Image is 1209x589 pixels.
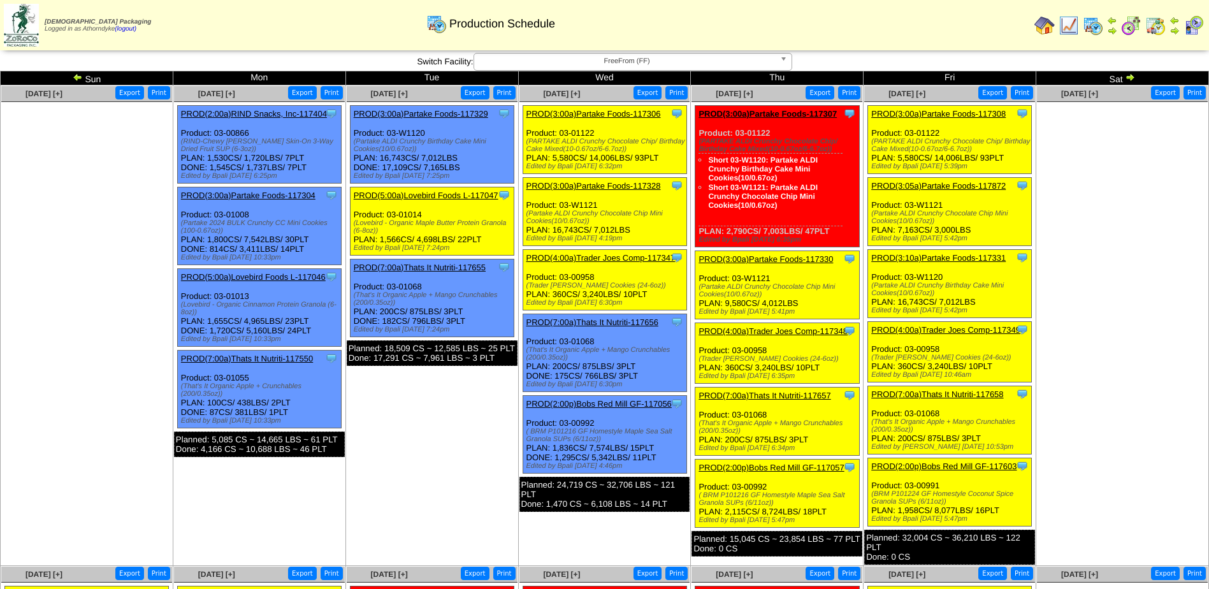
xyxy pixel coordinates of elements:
[871,371,1031,379] div: Edited by Bpali [DATE] 10:46am
[843,461,856,474] img: Tooltip
[871,210,1031,225] div: (Partake ALDI Crunchy Chocolate Chip Mini Cookies(10/0.67oz))
[1061,89,1098,98] a: [DATE] [+]
[1059,15,1079,36] img: line_graph.gif
[174,432,345,457] div: Planned: 5,085 CS ~ 14,665 LBS ~ 61 PLT Done: 4,166 CS ~ 10,688 LBS ~ 46 PLT
[354,109,488,119] a: PROD(3:00a)Partake Foods-117329
[871,462,1017,471] a: PROD(2:00p)Bobs Red Mill GF-117603
[181,138,341,153] div: (RIND-Chewy [PERSON_NAME] Skin-On 3-Way Dried Fruit SUP (6-3oz))
[350,106,514,184] div: Product: 03-W1120 PLAN: 16,743CS / 7,012LBS DONE: 17,109CS / 7,165LBS
[708,156,818,182] a: Short 03-W1120: Partake ALDI Crunchy Birthday Cake Mini Cookies(10/0.67oz)
[354,326,514,333] div: Edited by Bpali [DATE] 7:24pm
[871,163,1031,170] div: Edited by Bpali [DATE] 5:39pm
[1151,567,1180,580] button: Export
[806,86,834,99] button: Export
[371,89,408,98] a: [DATE] [+]
[670,316,683,328] img: Tooltip
[1169,25,1180,36] img: arrowright.gif
[699,372,858,380] div: Edited by Bpali [DATE] 6:35pm
[633,567,662,580] button: Export
[699,516,858,524] div: Edited by Bpali [DATE] 5:47pm
[888,570,925,579] a: [DATE] [+]
[461,567,489,580] button: Export
[843,324,856,337] img: Tooltip
[1011,86,1033,99] button: Print
[45,18,151,33] span: Logged in as Athorndyke
[843,107,856,120] img: Tooltip
[1036,71,1209,85] td: Sat
[699,355,858,363] div: (Trader [PERSON_NAME] Cookies (24-6oz))
[838,86,860,99] button: Print
[526,299,686,307] div: Edited by Bpali [DATE] 6:30pm
[354,219,514,235] div: (Lovebird - Organic Maple Butter Protein Granola (6-8oz))
[181,382,341,398] div: (That's It Organic Apple + Crunchables (200/0.35oz))
[498,189,510,201] img: Tooltip
[868,322,1032,382] div: Product: 03-00958 PLAN: 360CS / 3,240LBS / 10PLT
[526,163,686,170] div: Edited by Bpali [DATE] 6:32pm
[347,340,518,366] div: Planned: 18,509 CS ~ 12,585 LBS ~ 25 PLT Done: 17,291 CS ~ 7,961 LBS ~ 3 PLT
[871,389,1003,399] a: PROD(7:00a)Thats It Nutriti-117658
[25,570,62,579] a: [DATE] [+]
[699,236,858,244] div: Edited by Bpali [DATE] 6:35pm
[526,346,686,361] div: (That's It Organic Apple + Mango Crunchables (200/0.35oz))
[526,138,686,153] div: (PARTAKE ALDI Crunchy Chocolate Chip/ Birthday Cake Mixed(10-0.67oz/6-6.7oz))
[1125,72,1135,82] img: arrowright.gif
[699,491,858,507] div: ( BRM P101216 GF Homestyle Maple Sea Salt Granola SUPs (6/11oz))
[526,317,658,327] a: PROD(7:00a)Thats It Nutriti-117656
[871,325,1020,335] a: PROD(4:00a)Trader Joes Comp-117349
[871,138,1031,153] div: (PARTAKE ALDI Crunchy Chocolate Chip/ Birthday Cake Mixed(10-0.67oz/6-6.7oz))
[871,282,1031,297] div: (Partake ALDI Crunchy Birthday Cake Mini Cookies(10/0.67oz))
[695,106,859,247] div: Product: 03-01122 PLAN: 2,790CS / 7,003LBS / 47PLT
[526,462,686,470] div: Edited by Bpali [DATE] 4:46pm
[4,4,39,47] img: zoroco-logo-small.webp
[198,570,235,579] a: [DATE] [+]
[843,252,856,265] img: Tooltip
[526,235,686,242] div: Edited by Bpali [DATE] 4:19pm
[177,351,341,428] div: Product: 03-01055 PLAN: 100CS / 438LBS / 2PLT DONE: 87CS / 381LBS / 1PLT
[526,381,686,388] div: Edited by Bpali [DATE] 6:30pm
[1169,15,1180,25] img: arrowleft.gif
[1016,179,1029,192] img: Tooltip
[177,106,341,184] div: Product: 03-00866 PLAN: 1,530CS / 1,720LBS / 7PLT DONE: 1,545CS / 1,737LBS / 7PLT
[868,386,1032,454] div: Product: 03-01068 PLAN: 200CS / 875LBS / 3PLT
[1184,15,1204,36] img: calendarcustomer.gif
[1016,388,1029,400] img: Tooltip
[871,443,1031,451] div: Edited by [PERSON_NAME] [DATE] 10:53pm
[321,567,343,580] button: Print
[371,570,408,579] span: [DATE] [+]
[45,18,151,25] span: [DEMOGRAPHIC_DATA] Packaging
[978,86,1007,99] button: Export
[864,530,1035,565] div: Planned: 32,004 CS ~ 36,210 LBS ~ 122 PLT Done: 0 CS
[543,570,580,579] span: [DATE] [+]
[181,301,341,316] div: (Lovebird - Organic Cinnamon Protein Granola (6-8oz))
[716,89,753,98] span: [DATE] [+]
[1107,15,1117,25] img: arrowleft.gif
[350,259,514,337] div: Product: 03-01068 PLAN: 200CS / 875LBS / 3PLT DONE: 182CS / 796LBS / 3PLT
[978,567,1007,580] button: Export
[350,187,514,256] div: Product: 03-01014 PLAN: 1,566CS / 4,698LBS / 22PLT
[716,570,753,579] a: [DATE] [+]
[1184,567,1206,580] button: Print
[354,291,514,307] div: (That's It Organic Apple + Mango Crunchables (200/0.35oz))
[888,89,925,98] span: [DATE] [+]
[181,172,341,180] div: Edited by Bpali [DATE] 6:25pm
[871,181,1006,191] a: PROD(3:05a)Partake Foods-117872
[354,191,498,200] a: PROD(5:00a)Lovebird Foods L-117047
[498,261,510,273] img: Tooltip
[699,463,844,472] a: PROD(2:00p)Bobs Red Mill GF-117057
[25,89,62,98] span: [DATE] [+]
[148,567,170,580] button: Print
[838,567,860,580] button: Print
[1011,567,1033,580] button: Print
[695,251,859,319] div: Product: 03-W1121 PLAN: 9,580CS / 4,012LBS
[518,71,691,85] td: Wed
[665,86,688,99] button: Print
[177,269,341,347] div: Product: 03-01013 PLAN: 1,655CS / 4,965LBS / 23PLT DONE: 1,720CS / 5,160LBS / 24PLT
[526,181,661,191] a: PROD(3:00a)Partake Foods-117328
[498,107,510,120] img: Tooltip
[523,178,686,246] div: Product: 03-W1121 PLAN: 16,743CS / 7,012LBS
[519,477,690,512] div: Planned: 24,719 CS ~ 32,706 LBS ~ 121 PLT Done: 1,470 CS ~ 6,108 LBS ~ 14 PLT
[708,183,818,210] a: Short 03-W1121: Partake ALDI Crunchy Chocolate Chip Mini Cookies(10/0.67oz)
